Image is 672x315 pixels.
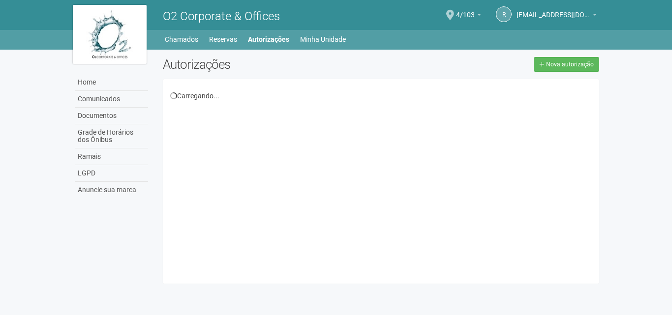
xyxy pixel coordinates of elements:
[75,74,148,91] a: Home
[75,182,148,198] a: Anuncie sua marca
[534,57,599,72] a: Nova autorização
[517,1,590,19] span: riodejaneiro.o2corporate@regus.com
[75,91,148,108] a: Comunicados
[248,32,289,46] a: Autorizações
[75,124,148,148] a: Grade de Horários dos Ônibus
[163,9,280,23] span: O2 Corporate & Offices
[546,61,594,68] span: Nova autorização
[73,5,147,64] img: logo.jpg
[517,12,597,20] a: [EMAIL_ADDRESS][DOMAIN_NAME]
[165,32,198,46] a: Chamados
[75,148,148,165] a: Ramais
[170,91,592,100] div: Carregando...
[456,12,481,20] a: 4/103
[163,57,373,72] h2: Autorizações
[209,32,237,46] a: Reservas
[75,165,148,182] a: LGPD
[496,6,512,22] a: r
[300,32,346,46] a: Minha Unidade
[456,1,475,19] span: 4/103
[75,108,148,124] a: Documentos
